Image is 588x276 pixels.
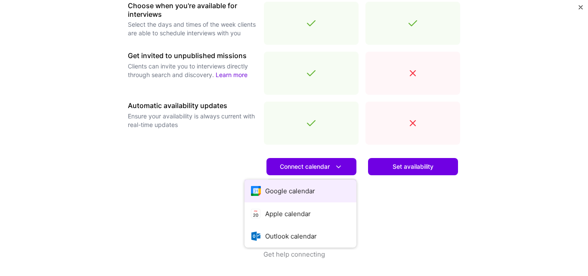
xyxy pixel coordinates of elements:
h3: Choose when you're available for interviews [128,2,257,18]
i: icon OutlookCalendar [251,231,261,241]
a: Learn more [266,179,356,196]
button: Connect calendar [266,158,356,175]
a: Learn more [216,71,248,78]
h3: Get invited to unpublished missions [128,52,257,60]
button: Apple calendar [244,202,356,225]
p: Ensure your availability is always current with real-time updates [128,112,257,129]
button: Get help connecting [263,250,325,276]
button: Outlook calendar [244,225,356,248]
p: Clients can invite you to interviews directly through search and discovery. [128,62,257,79]
button: Google calendar [244,180,356,202]
span: Connect calendar [280,162,343,171]
i: icon DownArrowWhite [334,162,343,171]
button: Close [579,5,583,14]
p: Select the days and times of the week clients are able to schedule interviews with you [128,20,257,37]
i: icon Google [251,186,261,196]
span: Set availability [393,162,433,171]
i: icon AppleCalendar [251,209,261,219]
h3: Automatic availability updates [128,102,257,110]
button: Set availability [368,158,458,175]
